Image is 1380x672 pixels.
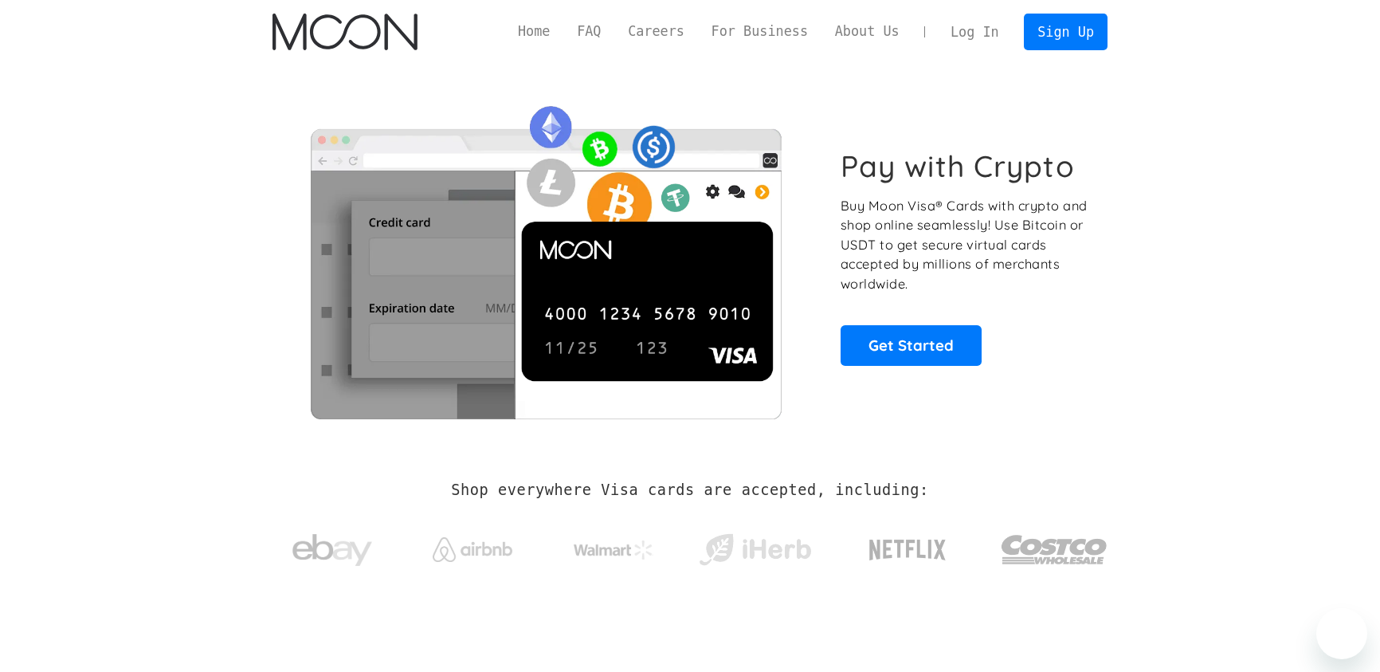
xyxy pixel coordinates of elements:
a: ebay [272,509,391,584]
img: Airbnb [433,537,512,562]
img: ebay [292,525,372,576]
iframe: Button to launch messaging window [1316,608,1367,659]
a: Costco [1001,504,1108,588]
a: Airbnb [414,521,532,570]
img: Moon Cards let you spend your crypto anywhere Visa is accepted. [272,95,818,419]
img: iHerb [696,529,814,571]
img: Walmart [574,540,653,560]
a: Sign Up [1024,14,1107,49]
a: home [272,14,417,50]
a: Log In [937,14,1012,49]
a: Get Started [841,325,982,365]
img: Moon Logo [272,14,417,50]
a: Netflix [837,514,979,578]
p: Buy Moon Visa® Cards with crypto and shop online seamlessly! Use Bitcoin or USDT to get secure vi... [841,196,1090,294]
a: FAQ [563,22,614,41]
a: About Us [821,22,913,41]
img: Costco [1001,520,1108,580]
a: iHerb [696,513,814,579]
a: Careers [614,22,697,41]
a: Walmart [555,525,673,568]
h2: Shop everywhere Visa cards are accepted, including: [451,481,928,499]
a: For Business [698,22,821,41]
h1: Pay with Crypto [841,148,1075,184]
a: Home [504,22,563,41]
img: Netflix [868,530,947,570]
